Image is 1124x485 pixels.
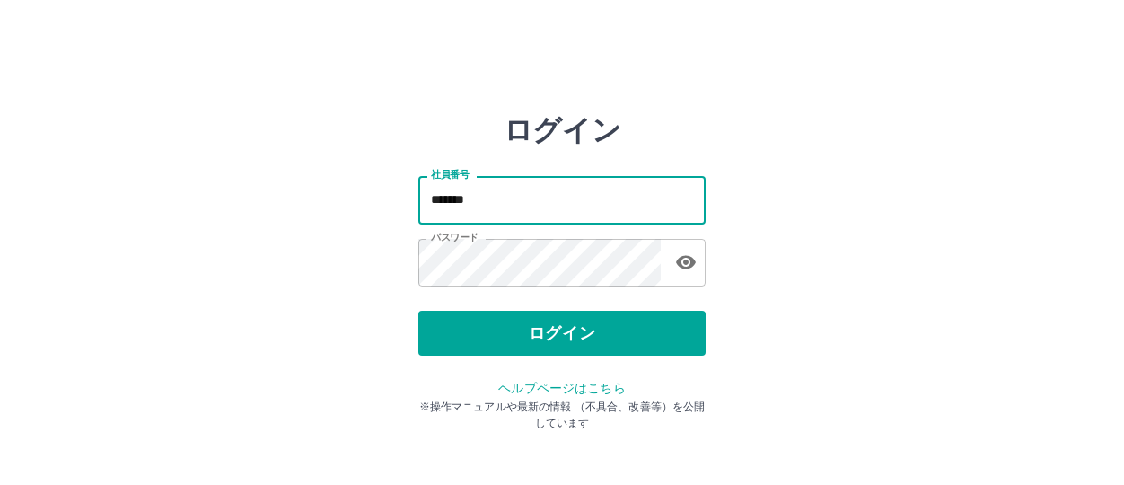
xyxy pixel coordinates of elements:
[498,381,625,395] a: ヘルプページはこちら
[431,231,479,244] label: パスワード
[418,311,706,356] button: ログイン
[418,399,706,431] p: ※操作マニュアルや最新の情報 （不具合、改善等）を公開しています
[431,168,469,181] label: 社員番号
[504,113,621,147] h2: ログイン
